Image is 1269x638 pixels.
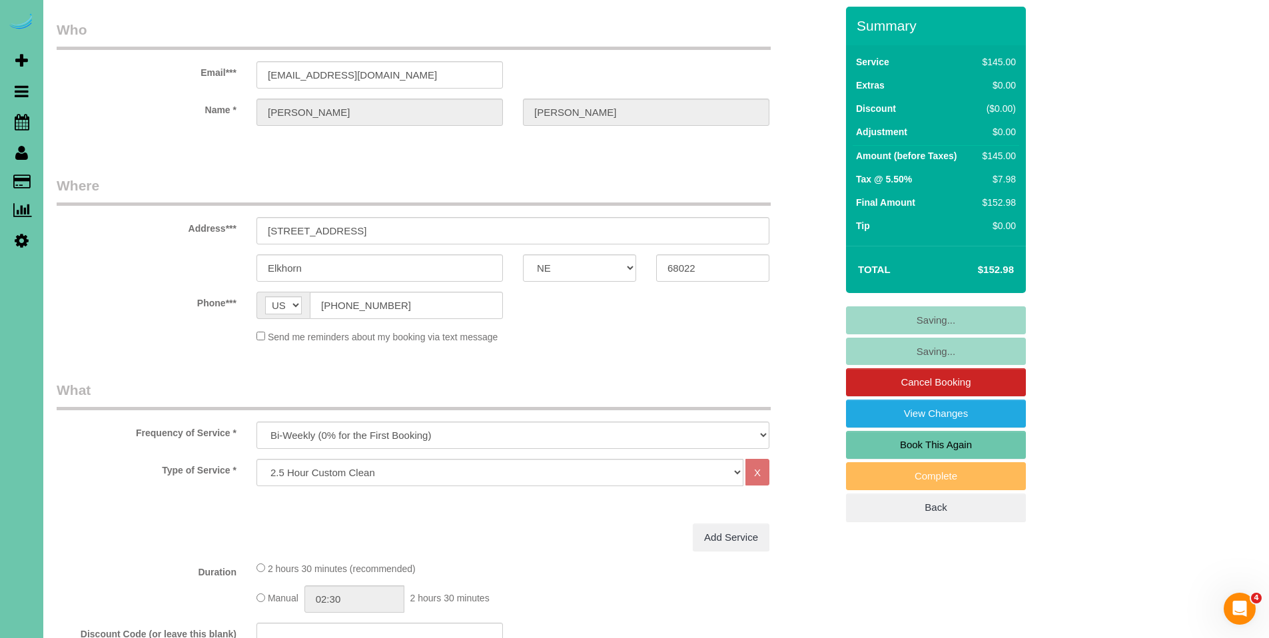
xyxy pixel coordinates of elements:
div: $0.00 [977,79,1016,92]
span: Send me reminders about my booking via text message [268,332,498,342]
h4: $152.98 [938,264,1014,276]
label: Extras [856,79,885,92]
iframe: Intercom live chat [1224,593,1256,625]
div: $0.00 [977,125,1016,139]
label: Adjustment [856,125,907,139]
label: Tip [856,219,870,232]
legend: Where [57,176,771,206]
span: 2 hours 30 minutes [410,593,490,604]
a: View Changes [846,400,1026,428]
span: 4 [1251,593,1262,603]
div: $145.00 [977,55,1016,69]
div: $0.00 [977,219,1016,232]
h3: Summary [857,18,1019,33]
div: ($0.00) [977,102,1016,115]
label: Duration [47,561,246,579]
a: Add Service [693,523,769,551]
legend: What [57,380,771,410]
div: $7.98 [977,172,1016,186]
a: Back [846,493,1026,521]
label: Frequency of Service * [47,422,246,440]
span: 2 hours 30 minutes (recommended) [268,563,416,574]
label: Discount [856,102,896,115]
label: Name * [47,99,246,117]
a: Book This Again [846,431,1026,459]
label: Type of Service * [47,459,246,477]
div: $152.98 [977,196,1016,209]
label: Amount (before Taxes) [856,149,957,162]
span: Manual [268,593,298,604]
strong: Total [858,264,891,275]
img: Automaid Logo [8,13,35,32]
label: Service [856,55,889,69]
label: Final Amount [856,196,915,209]
legend: Who [57,20,771,50]
a: Cancel Booking [846,368,1026,396]
div: $145.00 [977,149,1016,162]
label: Tax @ 5.50% [856,172,912,186]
